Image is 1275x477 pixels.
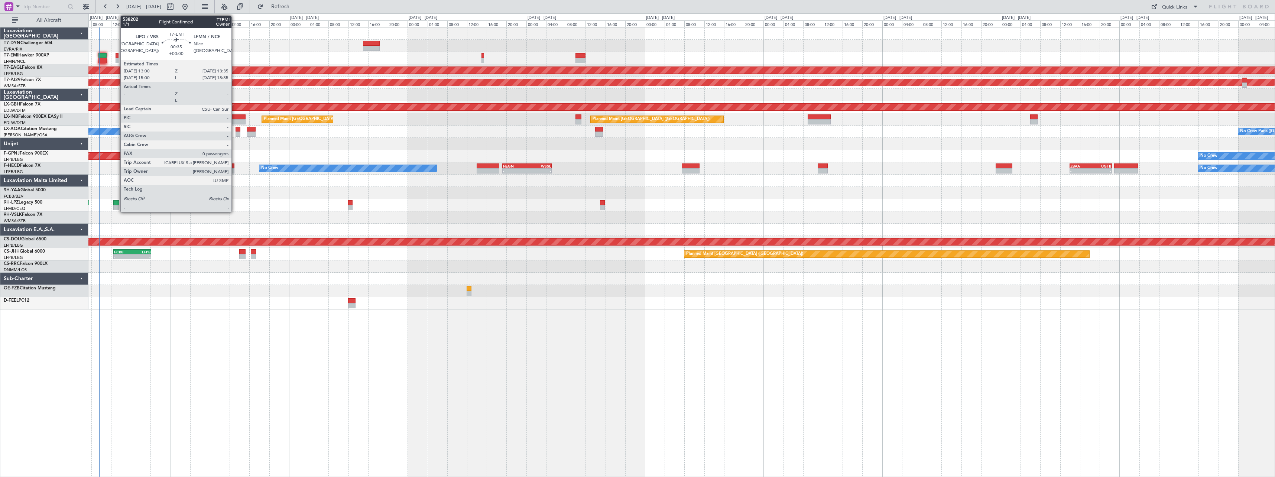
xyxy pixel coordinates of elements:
[4,53,49,58] a: T7-EMIHawker 900XP
[1002,15,1031,21] div: [DATE] - [DATE]
[823,20,843,27] div: 12:00
[606,20,625,27] div: 16:00
[1060,20,1080,27] div: 12:00
[4,237,46,241] a: CS-DOUGlobal 6500
[4,71,23,77] a: LFPB/LBG
[1147,1,1202,13] button: Quick Links
[4,249,45,254] a: CS-JHHGlobal 6000
[4,298,29,303] a: D-FEELPC12
[4,212,22,217] span: 9H-VSLK
[1198,20,1218,27] div: 16:00
[744,20,763,27] div: 20:00
[1200,163,1217,174] div: No Crew
[4,163,40,168] a: F-HECDFalcon 7X
[1238,20,1258,27] div: 00:00
[4,286,20,291] span: OE-FZB
[4,83,26,89] a: WMSA/SZB
[1200,150,1217,162] div: No Crew
[4,114,18,119] span: LX-INB
[1070,169,1091,173] div: -
[1219,20,1238,27] div: 20:00
[503,169,527,173] div: -
[171,20,190,27] div: 00:00
[503,164,527,168] div: HEGN
[1021,20,1040,27] div: 04:00
[264,114,335,125] div: Planned Maint [GEOGRAPHIC_DATA]
[724,20,744,27] div: 16:00
[4,169,23,175] a: LFPB/LBG
[1119,20,1139,27] div: 00:00
[4,102,20,107] span: LX-GBH
[1179,20,1198,27] div: 12:00
[131,20,150,27] div: 16:00
[4,59,26,64] a: LFMN/NCE
[4,120,26,126] a: EDLW/DTM
[261,163,278,174] div: No Crew
[4,194,23,199] a: FCBB/BZV
[4,46,22,52] a: EVRA/RIX
[4,218,26,224] a: WMSA/SZB
[843,20,862,27] div: 16:00
[4,65,42,70] a: T7-EAGLFalcon 8X
[4,108,26,113] a: EDLW/DTM
[4,200,42,205] a: 9H-LPZLegacy 500
[368,20,388,27] div: 16:00
[1091,169,1111,173] div: -
[765,15,793,21] div: [DATE] - [DATE]
[1162,4,1187,11] div: Quick Links
[4,41,20,45] span: T7-DYN
[784,20,803,27] div: 04:00
[4,237,21,241] span: CS-DOU
[665,20,684,27] div: 04:00
[409,15,437,21] div: [DATE] - [DATE]
[546,20,566,27] div: 04:00
[4,267,27,273] a: DNMM/LOS
[922,20,941,27] div: 08:00
[961,20,981,27] div: 16:00
[4,78,20,82] span: T7-PJ29
[1001,20,1021,27] div: 00:00
[4,127,21,131] span: LX-AOA
[388,20,408,27] div: 20:00
[4,249,20,254] span: CS-JHH
[646,15,675,21] div: [DATE] - [DATE]
[902,20,922,27] div: 04:00
[114,254,132,259] div: -
[526,20,546,27] div: 00:00
[1239,15,1268,21] div: [DATE] - [DATE]
[527,169,551,173] div: -
[23,1,65,12] input: Trip Number
[230,20,249,27] div: 12:00
[862,20,882,27] div: 20:00
[4,243,23,248] a: LFPB/LBG
[883,15,912,21] div: [DATE] - [DATE]
[4,151,20,156] span: F-GPNJ
[1100,20,1119,27] div: 20:00
[150,20,170,27] div: 20:00
[941,20,961,27] div: 12:00
[348,20,368,27] div: 12:00
[4,102,40,107] a: LX-GBHFalcon 7X
[4,151,48,156] a: F-GPNJFalcon 900EX
[290,15,319,21] div: [DATE] - [DATE]
[210,20,230,27] div: 08:00
[126,3,161,10] span: [DATE] - [DATE]
[528,15,556,21] div: [DATE] - [DATE]
[91,20,111,27] div: 08:00
[4,212,42,217] a: 9H-VSLKFalcon 7X
[254,1,298,13] button: Refresh
[4,78,41,82] a: T7-PJ29Falcon 7X
[249,20,269,27] div: 16:00
[4,157,23,162] a: LFPB/LBG
[4,188,46,192] a: 9H-YAAGlobal 5000
[527,164,551,168] div: WSSL
[704,20,724,27] div: 12:00
[1091,164,1111,168] div: UGTB
[4,163,20,168] span: F-HECD
[4,286,56,291] a: OE-FZBCitation Mustang
[132,250,150,254] div: LFPB
[447,20,467,27] div: 08:00
[132,254,150,259] div: -
[4,262,48,266] a: CS-RRCFalcon 900LX
[645,20,665,27] div: 00:00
